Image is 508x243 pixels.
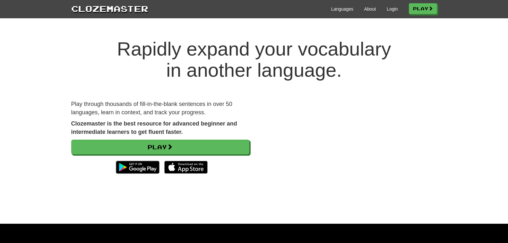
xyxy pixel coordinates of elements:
[364,6,376,12] a: About
[113,158,162,177] img: Get it on Google Play
[71,120,237,135] strong: Clozemaster is the best resource for advanced beginner and intermediate learners to get fluent fa...
[331,6,353,12] a: Languages
[71,140,249,154] a: Play
[71,100,249,117] p: Play through thousands of fill-in-the-blank sentences in over 50 languages, learn in context, and...
[71,3,148,14] a: Clozemaster
[409,3,437,14] a: Play
[164,161,208,174] img: Download_on_the_App_Store_Badge_US-UK_135x40-25178aeef6eb6b83b96f5f2d004eda3bffbb37122de64afbaef7...
[387,6,398,12] a: Login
